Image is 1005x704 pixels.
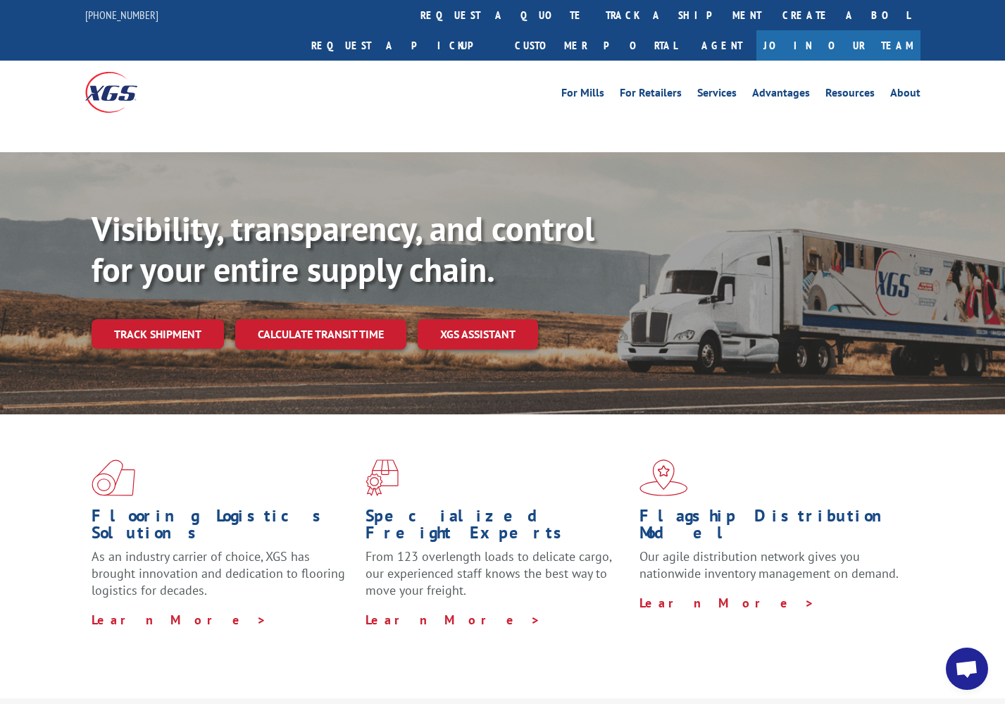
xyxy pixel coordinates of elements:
[235,319,406,350] a: Calculate transit time
[825,87,875,103] a: Resources
[301,30,504,61] a: Request a pickup
[756,30,920,61] a: Join Our Team
[366,459,399,496] img: xgs-icon-focused-on-flooring-red
[639,507,903,548] h1: Flagship Distribution Model
[687,30,756,61] a: Agent
[697,87,737,103] a: Services
[92,612,267,628] a: Learn More >
[890,87,920,103] a: About
[85,8,158,22] a: [PHONE_NUMBER]
[639,459,688,496] img: xgs-icon-flagship-distribution-model-red
[752,87,810,103] a: Advantages
[418,319,538,350] a: XGS ASSISTANT
[92,459,135,496] img: xgs-icon-total-supply-chain-intelligence-red
[92,319,224,349] a: Track shipment
[92,507,355,548] h1: Flooring Logistics Solutions
[366,612,541,628] a: Learn More >
[639,548,899,581] span: Our agile distribution network gives you nationwide inventory management on demand.
[561,87,604,103] a: For Mills
[946,648,988,690] div: Open chat
[620,87,682,103] a: For Retailers
[639,595,815,611] a: Learn More >
[504,30,687,61] a: Customer Portal
[366,548,629,611] p: From 123 overlength loads to delicate cargo, our experienced staff knows the best way to move you...
[92,548,345,598] span: As an industry carrier of choice, XGS has brought innovation and dedication to flooring logistics...
[366,507,629,548] h1: Specialized Freight Experts
[92,206,594,291] b: Visibility, transparency, and control for your entire supply chain.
